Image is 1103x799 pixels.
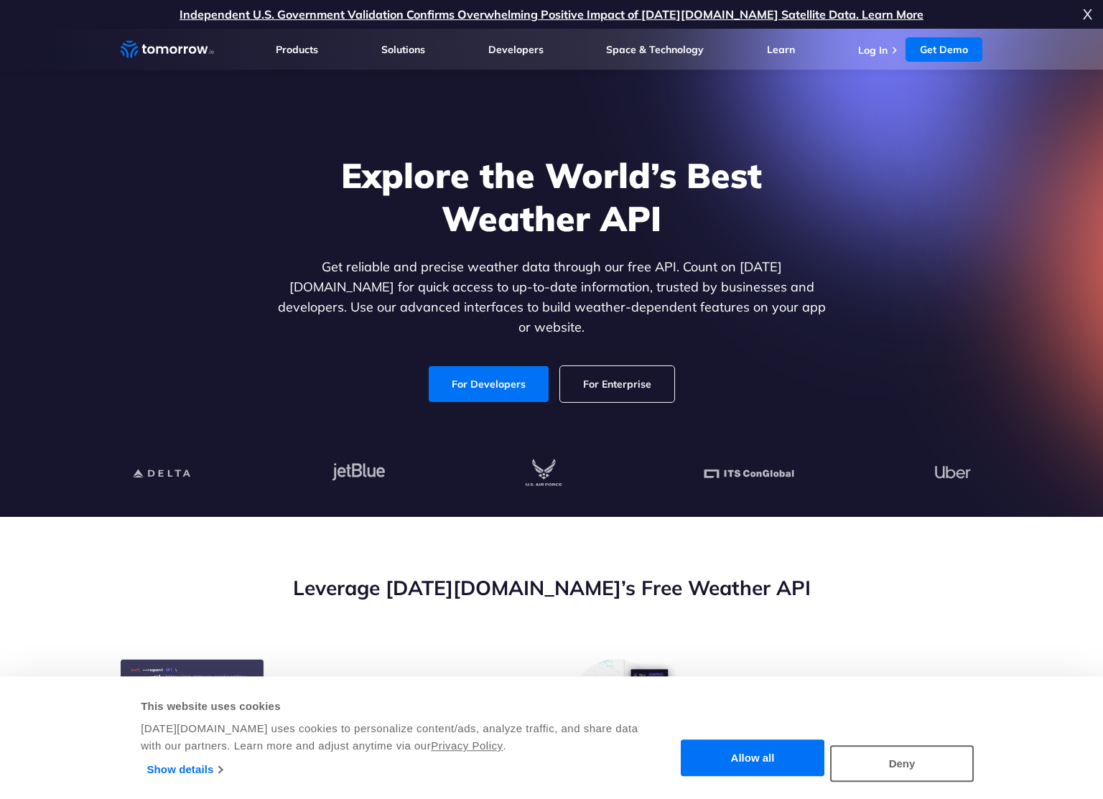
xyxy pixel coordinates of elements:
h2: Leverage [DATE][DOMAIN_NAME]’s Free Weather API [121,574,982,602]
a: Developers [488,43,544,56]
a: Learn [767,43,795,56]
a: Solutions [381,43,425,56]
div: This website uses cookies [141,698,640,715]
h1: Explore the World’s Best Weather API [274,154,829,240]
button: Allow all [681,740,824,777]
a: Log In [858,44,888,57]
p: Get reliable and precise weather data through our free API. Count on [DATE][DOMAIN_NAME] for quic... [274,257,829,337]
a: Get Demo [906,37,982,62]
a: For Developers [429,366,549,402]
a: Space & Technology [606,43,704,56]
button: Deny [830,745,974,782]
a: Home link [121,39,214,60]
a: Independent U.S. Government Validation Confirms Overwhelming Positive Impact of [DATE][DOMAIN_NAM... [180,7,923,22]
a: For Enterprise [560,366,674,402]
a: Show details [147,759,223,780]
a: Products [276,43,318,56]
a: Privacy Policy [431,739,503,752]
div: [DATE][DOMAIN_NAME] uses cookies to personalize content/ads, analyze traffic, and share data with... [141,720,640,754]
